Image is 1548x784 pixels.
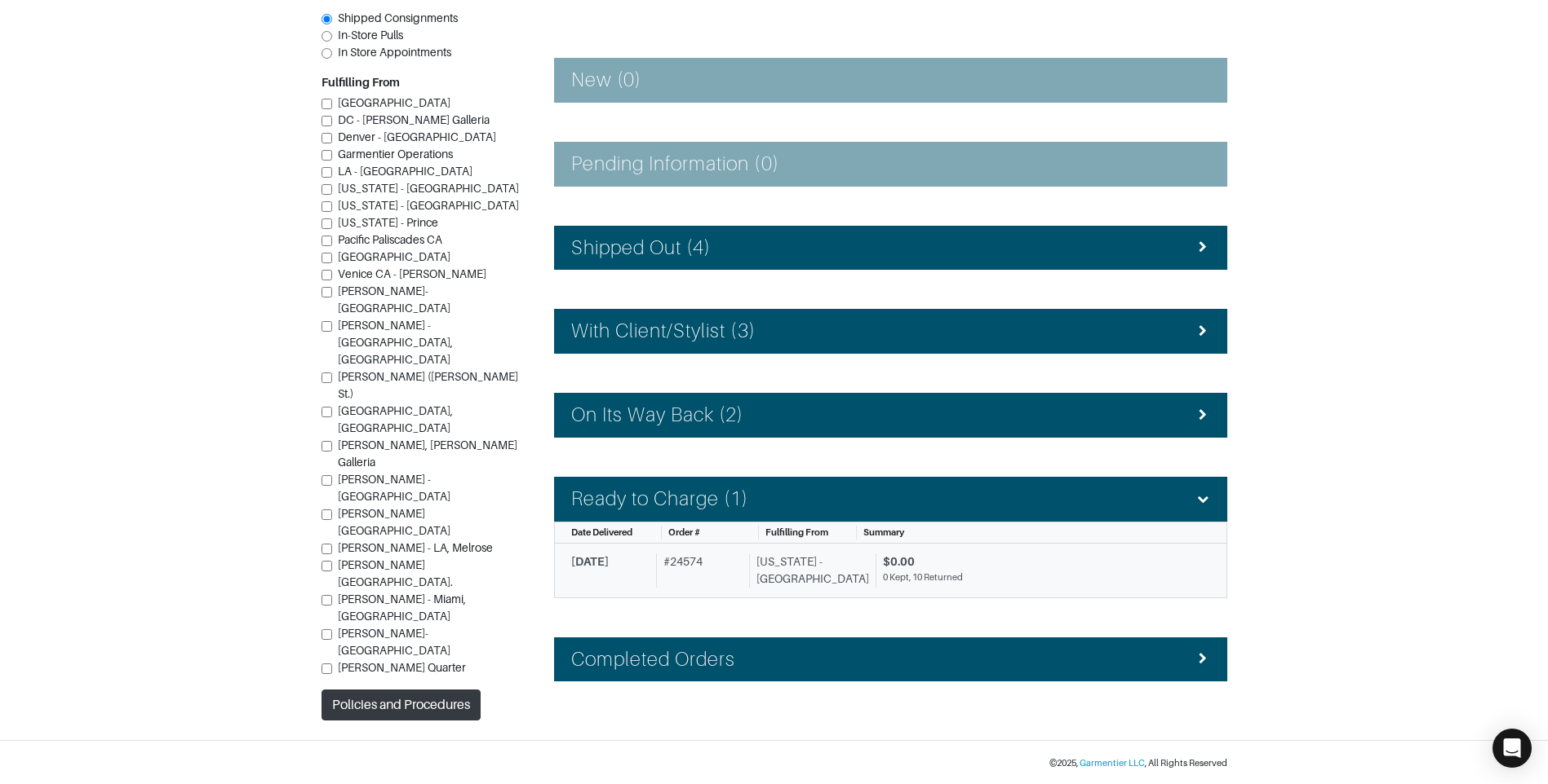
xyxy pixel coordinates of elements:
input: [PERSON_NAME][GEOGRAPHIC_DATA]. [322,561,332,571]
h4: Ready to Charge (1) [571,487,749,511]
input: [US_STATE] - [GEOGRAPHIC_DATA] [322,201,332,212]
span: DC - [PERSON_NAME] Galleria [338,113,490,126]
input: [PERSON_NAME]- [GEOGRAPHIC_DATA] [322,629,332,640]
h4: On Its Way Back (2) [571,403,744,427]
span: [GEOGRAPHIC_DATA], [GEOGRAPHIC_DATA] [338,404,453,434]
input: [PERSON_NAME], [PERSON_NAME] Galleria [322,441,332,451]
input: [GEOGRAPHIC_DATA], [GEOGRAPHIC_DATA] [322,407,332,417]
span: [PERSON_NAME] - Miami, [GEOGRAPHIC_DATA] [338,592,466,623]
div: Open Intercom Messenger [1493,729,1532,768]
h4: Shipped Out (4) [571,236,712,260]
input: [PERSON_NAME][GEOGRAPHIC_DATA] [322,509,332,520]
input: Shipped Consignments [322,14,332,24]
span: Garmentier Operations [338,148,453,161]
span: [US_STATE] - [GEOGRAPHIC_DATA] [338,199,519,212]
input: In Store Appointments [322,48,332,59]
span: [PERSON_NAME] - [GEOGRAPHIC_DATA] [338,473,450,503]
span: In Store Appointments [338,46,451,59]
span: Venice CA - [PERSON_NAME] [338,267,486,280]
span: LA - [GEOGRAPHIC_DATA] [338,165,472,178]
input: [PERSON_NAME] - LA, Melrose [322,544,332,554]
a: Garmentier LLC [1080,758,1145,768]
input: [US_STATE] - Prince [322,218,332,229]
input: [GEOGRAPHIC_DATA] [322,253,332,263]
button: Policies and Procedures [322,689,481,720]
input: Pacific Paliscades CA [322,236,332,246]
span: [US_STATE] - [GEOGRAPHIC_DATA] [338,182,519,195]
input: [PERSON_NAME] Quarter [322,663,332,674]
h4: With Client/Stylist (3) [571,319,756,343]
span: [PERSON_NAME]-[GEOGRAPHIC_DATA] [338,284,450,315]
input: [GEOGRAPHIC_DATA] [322,99,332,109]
span: Summary [863,527,904,537]
input: [PERSON_NAME] ([PERSON_NAME] St.) [322,372,332,383]
span: [US_STATE] - Prince [338,216,438,229]
span: [PERSON_NAME]- [GEOGRAPHIC_DATA] [338,627,450,657]
input: LA - [GEOGRAPHIC_DATA] [322,167,332,178]
span: [PERSON_NAME][GEOGRAPHIC_DATA] [338,507,450,537]
span: [GEOGRAPHIC_DATA] [338,250,450,263]
input: Garmentier Operations [322,150,332,161]
h4: Pending Information (0) [571,152,779,176]
span: Fulfilling From [765,527,828,537]
input: [PERSON_NAME] - [GEOGRAPHIC_DATA], [GEOGRAPHIC_DATA] [322,321,332,332]
span: Pacific Paliscades CA [338,233,442,246]
input: Denver - [GEOGRAPHIC_DATA] [322,133,332,143]
div: 0 Kept, 10 Returned [883,570,1198,584]
span: Shipped Consignments [338,11,458,24]
label: Fulfilling From [322,74,400,91]
span: [GEOGRAPHIC_DATA] [338,96,450,109]
input: Venice CA - [PERSON_NAME] [322,270,332,280]
input: In-Store Pulls [322,31,332,42]
small: © 2025 , , All Rights Reserved [1049,758,1227,768]
span: [PERSON_NAME][GEOGRAPHIC_DATA]. [338,558,453,588]
h4: Completed Orders [571,648,736,672]
input: [US_STATE] - [GEOGRAPHIC_DATA] [322,184,332,195]
span: [PERSON_NAME], [PERSON_NAME] Galleria [338,438,517,469]
span: [PERSON_NAME] Quarter [338,661,466,674]
input: [PERSON_NAME]-[GEOGRAPHIC_DATA] [322,287,332,297]
span: In-Store Pulls [338,29,403,42]
span: [PERSON_NAME] ([PERSON_NAME] St.) [338,370,518,400]
span: Date Delivered [571,527,632,537]
input: [PERSON_NAME] - Miami, [GEOGRAPHIC_DATA] [322,595,332,606]
div: [US_STATE] - [GEOGRAPHIC_DATA] [749,553,869,588]
input: [PERSON_NAME] - [GEOGRAPHIC_DATA] [322,475,332,486]
span: Denver - [GEOGRAPHIC_DATA] [338,130,496,143]
span: [PERSON_NAME] - [GEOGRAPHIC_DATA], [GEOGRAPHIC_DATA] [338,319,453,366]
span: Order # [668,527,700,537]
div: $0.00 [883,553,1198,570]
span: [PERSON_NAME] - LA, Melrose [338,541,493,554]
h4: New (0) [571,68,641,92]
span: [DATE] [571,555,609,568]
div: # 24574 [656,553,743,588]
input: DC - [PERSON_NAME] Galleria [322,116,332,126]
